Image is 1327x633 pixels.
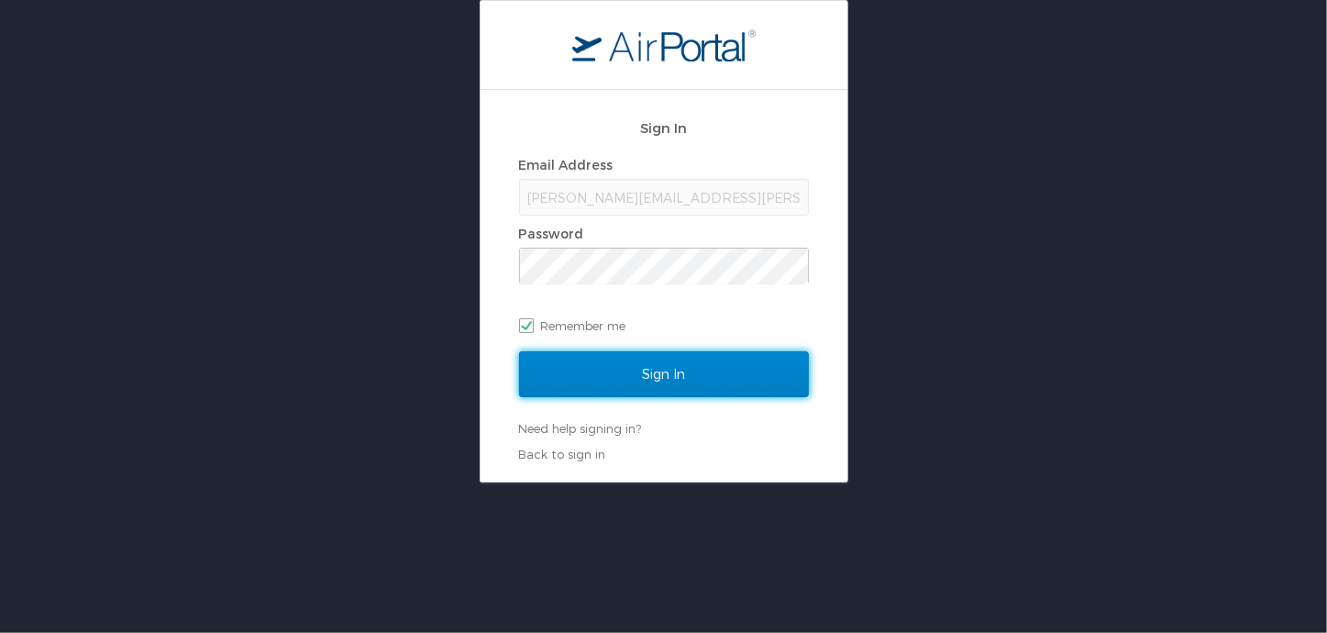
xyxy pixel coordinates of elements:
h2: Sign In [519,117,809,139]
label: Email Address [519,157,614,172]
label: Password [519,226,584,241]
a: Back to sign in [519,447,606,461]
a: Need help signing in? [519,421,642,436]
label: Remember me [519,312,809,339]
img: logo [572,28,756,61]
input: Sign In [519,351,809,397]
